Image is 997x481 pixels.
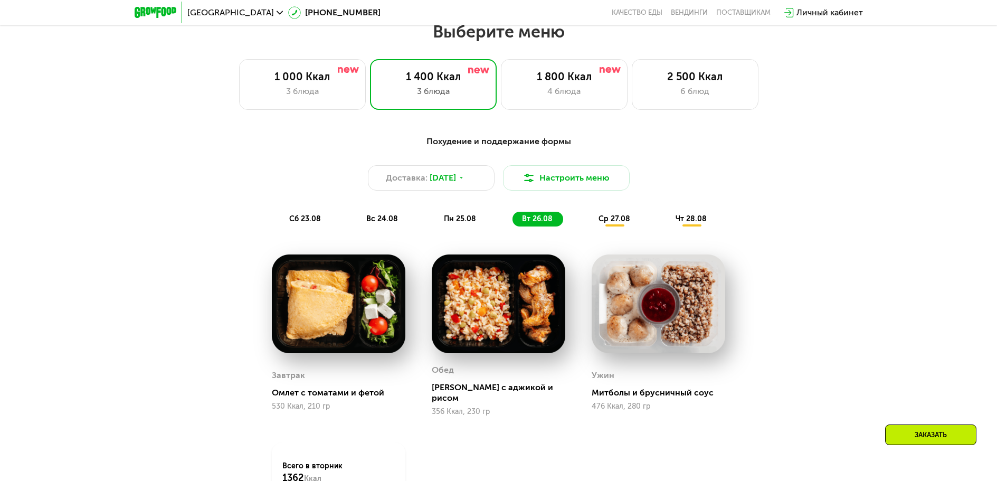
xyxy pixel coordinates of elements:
div: Похудение и поддержание формы [186,135,811,148]
div: 3 блюда [250,85,355,98]
div: Завтрак [272,367,305,383]
div: 4 блюда [512,85,616,98]
span: [GEOGRAPHIC_DATA] [187,8,274,17]
div: Личный кабинет [796,6,863,19]
div: 3 блюда [381,85,486,98]
div: 1 400 Ккал [381,70,486,83]
div: 2 500 Ккал [643,70,747,83]
div: Ужин [592,367,614,383]
div: 530 Ккал, 210 гр [272,402,405,411]
span: [DATE] [430,172,456,184]
span: чт 28.08 [676,214,707,223]
span: вс 24.08 [366,214,398,223]
span: вт 26.08 [522,214,553,223]
h2: Выберите меню [34,21,963,42]
div: [PERSON_NAME] с аджикой и рисом [432,382,574,403]
div: 476 Ккал, 280 гр [592,402,725,411]
div: 356 Ккал, 230 гр [432,408,565,416]
div: Заказать [885,425,976,445]
div: Обед [432,362,454,378]
a: [PHONE_NUMBER] [288,6,381,19]
a: Качество еды [612,8,662,17]
span: ср 27.08 [599,214,630,223]
span: сб 23.08 [289,214,321,223]
div: 1 800 Ккал [512,70,616,83]
button: Настроить меню [503,165,630,191]
span: пн 25.08 [444,214,476,223]
span: Доставка: [386,172,428,184]
div: поставщикам [716,8,771,17]
div: 1 000 Ккал [250,70,355,83]
a: Вендинги [671,8,708,17]
div: 6 блюд [643,85,747,98]
div: Митболы и брусничный соус [592,388,734,398]
div: Омлет с томатами и фетой [272,388,414,398]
